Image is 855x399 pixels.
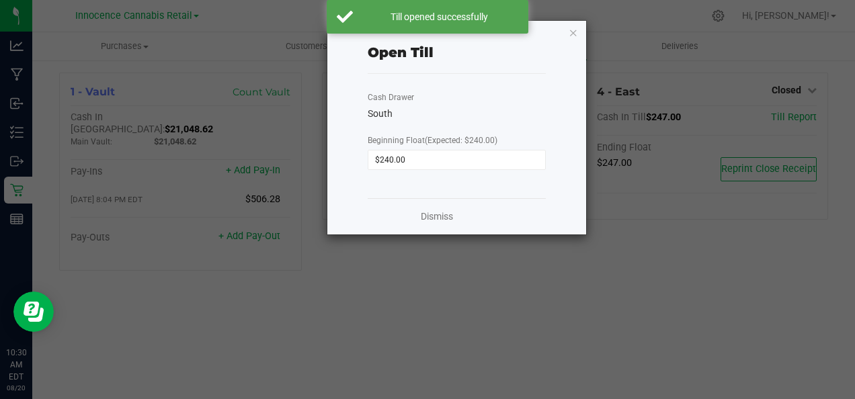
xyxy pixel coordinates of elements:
a: Dismiss [421,210,453,224]
iframe: Resource center [13,292,54,332]
div: Till opened successfully [360,10,518,24]
label: Cash Drawer [368,91,414,103]
div: Open Till [368,42,434,62]
span: Beginning Float [368,136,497,145]
div: South [368,107,545,121]
span: (Expected: $240.00) [425,136,497,145]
